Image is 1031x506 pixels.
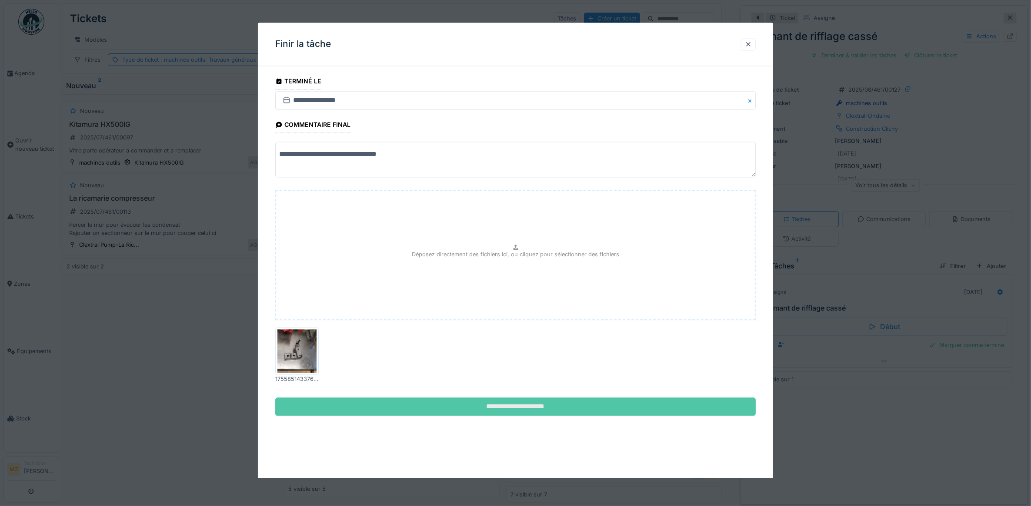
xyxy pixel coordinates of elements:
img: dht9mdmvkzho0xgn9wouewhae1ui [277,330,317,373]
div: Terminé le [275,75,322,89]
h3: Finir la tâche [275,39,331,50]
button: Close [746,92,756,110]
div: Commentaire final [275,119,351,133]
p: Déposez directement des fichiers ici, ou cliquez pour sélectionner des fichiers [412,251,619,259]
div: 17558514337666809787739489766454.jpg [275,375,319,384]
